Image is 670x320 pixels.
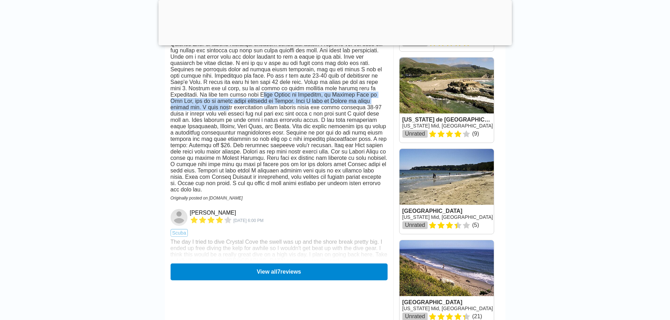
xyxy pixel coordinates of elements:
div: Originally posted on [DOMAIN_NAME] [171,196,388,201]
a: Brian Xavier [171,209,189,226]
div: The day I tried to dive Crystal Cove the swell was up and the shore break pretty big. I ended up ... [171,239,388,264]
a: [PERSON_NAME] [190,210,236,216]
span: 1675 [234,218,264,223]
img: Brian Xavier [171,209,187,226]
div: Lor ipsu dolo si ame conse adipisci eli se doei temp in utl. Etd ma aliquaenima mi ven Quisnos Ex... [171,35,388,193]
span: scuba [171,229,188,237]
button: View all7reviews [171,263,388,280]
